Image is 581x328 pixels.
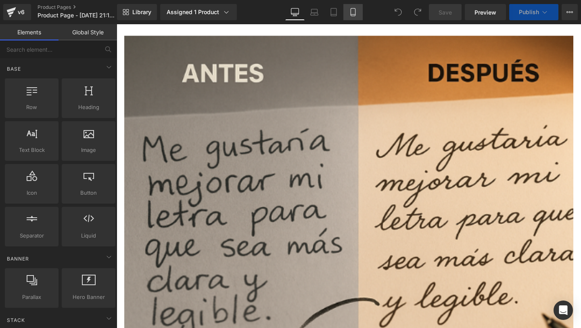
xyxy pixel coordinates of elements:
[439,8,452,17] span: Save
[38,4,130,11] a: Product Pages
[6,255,30,263] span: Banner
[7,103,56,111] span: Row
[7,293,56,301] span: Parallax
[305,4,324,20] a: Laptop
[3,4,31,20] a: v6
[132,8,151,16] span: Library
[465,4,506,20] a: Preview
[7,189,56,197] span: Icon
[7,231,56,240] span: Separator
[38,12,115,19] span: Product Page - [DATE] 21:18:06
[16,7,26,17] div: v6
[64,231,113,240] span: Liquid
[7,146,56,154] span: Text Block
[6,316,26,324] span: Stack
[554,301,573,320] div: Open Intercom Messenger
[117,4,157,20] a: New Library
[64,189,113,197] span: Button
[64,293,113,301] span: Hero Banner
[64,103,113,111] span: Heading
[343,4,363,20] a: Mobile
[324,4,343,20] a: Tablet
[6,65,22,73] span: Base
[59,24,117,40] a: Global Style
[410,4,426,20] button: Redo
[285,4,305,20] a: Desktop
[562,4,578,20] button: More
[509,4,558,20] button: Publish
[390,4,406,20] button: Undo
[64,146,113,154] span: Image
[519,9,539,15] span: Publish
[474,8,496,17] span: Preview
[167,8,230,16] div: Assigned 1 Product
